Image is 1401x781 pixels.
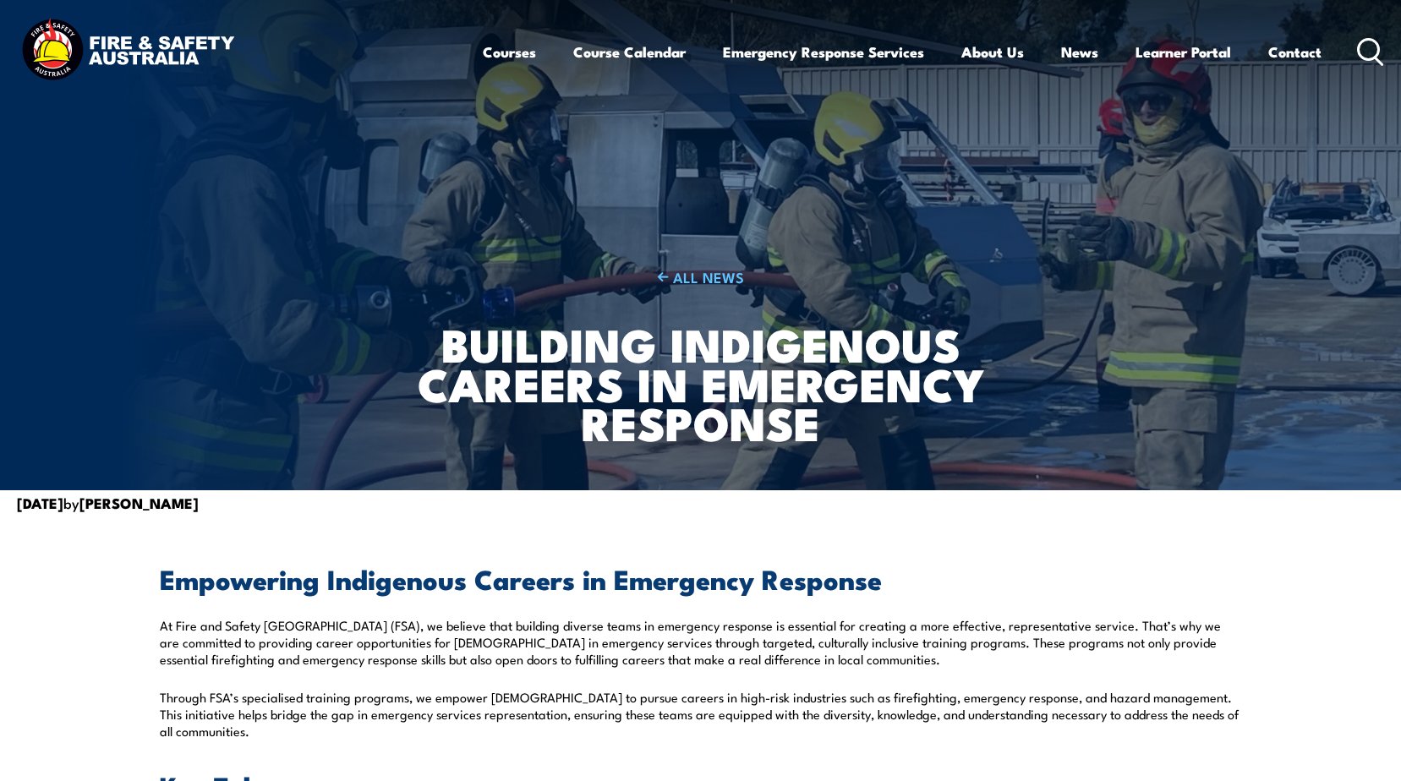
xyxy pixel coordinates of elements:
[1268,30,1322,74] a: Contact
[1136,30,1231,74] a: Learner Portal
[368,324,1033,442] h1: Building Indigenous Careers in Emergency Response
[17,492,63,514] strong: [DATE]
[961,30,1024,74] a: About Us
[160,557,882,599] b: Empowering Indigenous Careers in Emergency Response
[79,492,199,514] strong: [PERSON_NAME]
[573,30,686,74] a: Course Calendar
[368,267,1033,287] a: ALL NEWS
[1061,30,1098,74] a: News
[483,30,536,74] a: Courses
[160,617,1242,668] p: At Fire and Safety [GEOGRAPHIC_DATA] (FSA), we believe that building diverse teams in emergency r...
[17,492,199,513] span: by
[723,30,924,74] a: Emergency Response Services
[160,689,1242,740] p: Through FSA’s specialised training programs, we empower [DEMOGRAPHIC_DATA] to pursue careers in h...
